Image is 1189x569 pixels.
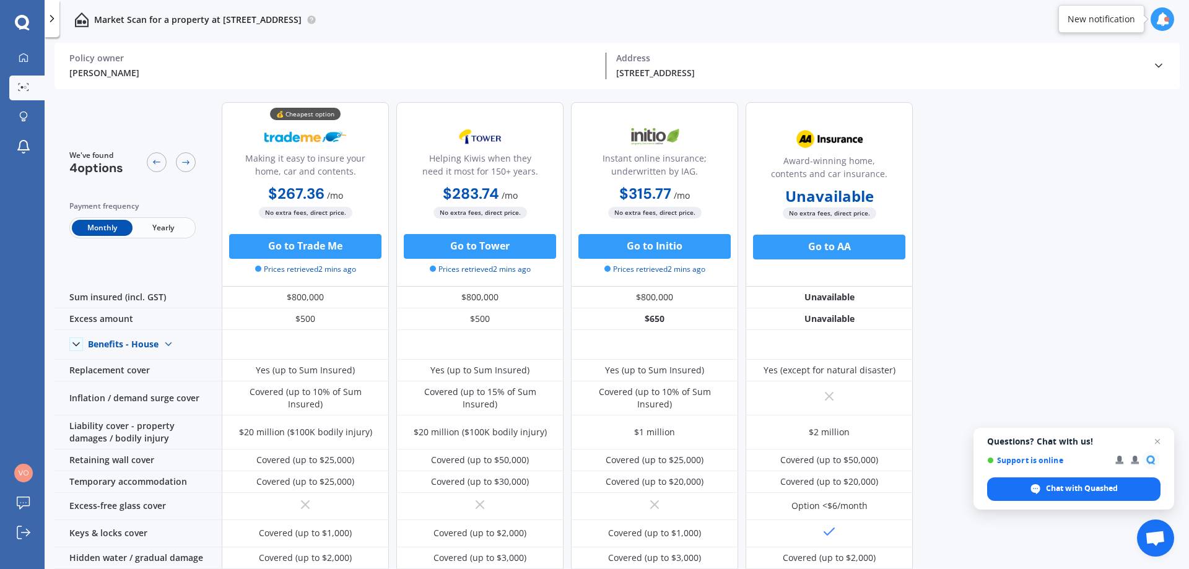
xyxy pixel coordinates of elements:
button: Go to AA [753,235,905,259]
div: Policy owner [69,53,596,64]
span: Monthly [72,220,133,236]
div: Temporary accommodation [54,471,222,493]
span: No extra fees, direct price. [608,207,702,219]
div: Covered (up to 15% of Sum Insured) [406,386,554,410]
span: / mo [674,189,690,201]
span: No extra fees, direct price. [259,207,352,219]
span: No extra fees, direct price. [433,207,527,219]
span: No extra fees, direct price. [783,207,876,219]
div: Covered (up to $50,000) [431,454,529,466]
b: $283.74 [443,184,499,203]
div: Address [616,53,1143,64]
div: $20 million ($100K bodily injury) [239,426,372,438]
div: New notification [1068,13,1135,25]
div: Keys & locks cover [54,520,222,547]
div: Unavailable [746,287,913,308]
div: Making it easy to insure your home, car and contents. [232,152,378,183]
button: Go to Initio [578,234,731,259]
div: Yes (up to Sum Insured) [605,364,704,376]
span: Chat with Quashed [987,477,1161,501]
span: / mo [502,189,518,201]
div: Helping Kiwis when they need it most for 150+ years. [407,152,553,183]
div: Inflation / demand surge cover [54,381,222,415]
span: Prices retrieved 2 mins ago [430,264,531,275]
div: $800,000 [571,287,738,308]
div: Liability cover - property damages / bodily injury [54,415,222,450]
div: $2 million [809,426,850,438]
div: Covered (up to $25,000) [256,454,354,466]
div: Covered (up to 10% of Sum Insured) [580,386,729,410]
a: Open chat [1137,519,1174,557]
span: Prices retrieved 2 mins ago [255,264,356,275]
div: $500 [222,308,389,330]
span: Yearly [133,220,193,236]
div: Yes (up to Sum Insured) [256,364,355,376]
div: Covered (up to $25,000) [256,476,354,488]
span: Support is online [987,456,1107,465]
p: Market Scan for a property at [STREET_ADDRESS] [94,14,302,26]
div: Excess amount [54,308,222,330]
div: Covered (up to $25,000) [606,454,703,466]
b: $315.77 [619,184,671,203]
img: Tower.webp [439,121,521,152]
div: Benefits - House [88,339,159,350]
div: $500 [396,308,564,330]
img: Trademe.webp [264,121,346,152]
div: Covered (up to $3,000) [608,552,701,564]
div: $20 million ($100K bodily injury) [414,426,547,438]
div: Covered (up to $2,000) [259,552,352,564]
button: Go to Trade Me [229,234,381,259]
div: Yes (up to Sum Insured) [430,364,529,376]
div: Covered (up to $1,000) [259,527,352,539]
div: Sum insured (incl. GST) [54,287,222,308]
div: Covered (up to $20,000) [606,476,703,488]
b: Unavailable [785,190,874,202]
img: 594c958d7eb7292215e9e040ab9b1775 [14,464,33,482]
div: $800,000 [396,287,564,308]
div: Yes (except for natural disaster) [764,364,895,376]
div: Excess-free glass cover [54,493,222,520]
div: Unavailable [746,308,913,330]
span: Prices retrieved 2 mins ago [604,264,705,275]
span: 4 options [69,160,123,176]
div: $800,000 [222,287,389,308]
span: We've found [69,150,123,161]
div: Covered (up to $2,000) [783,552,876,564]
span: Questions? Chat with us! [987,437,1161,446]
img: home-and-contents.b802091223b8502ef2dd.svg [74,12,89,27]
div: Covered (up to $1,000) [608,527,701,539]
div: [STREET_ADDRESS] [616,66,1143,79]
div: Covered (up to $3,000) [433,552,526,564]
b: $267.36 [268,184,324,203]
div: Award-winning home, contents and car insurance. [756,154,902,185]
div: Payment frequency [69,200,196,212]
span: Chat with Quashed [1046,483,1118,494]
div: Covered (up to $20,000) [780,476,878,488]
img: AA.webp [788,124,870,155]
div: Covered (up to $50,000) [780,454,878,466]
div: [PERSON_NAME] [69,66,596,79]
div: Covered (up to $2,000) [433,527,526,539]
img: Initio.webp [614,121,695,152]
div: Hidden water / gradual damage [54,547,222,569]
div: Replacement cover [54,360,222,381]
div: Instant online insurance; underwritten by IAG. [581,152,728,183]
div: Retaining wall cover [54,450,222,471]
span: / mo [327,189,343,201]
div: $1 million [634,426,675,438]
div: 💰 Cheapest option [270,108,341,120]
div: Covered (up to $30,000) [431,476,529,488]
button: Go to Tower [404,234,556,259]
div: Option <$6/month [791,500,868,512]
img: Benefit content down [159,334,178,354]
div: $650 [571,308,738,330]
div: Covered (up to 10% of Sum Insured) [231,386,380,410]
